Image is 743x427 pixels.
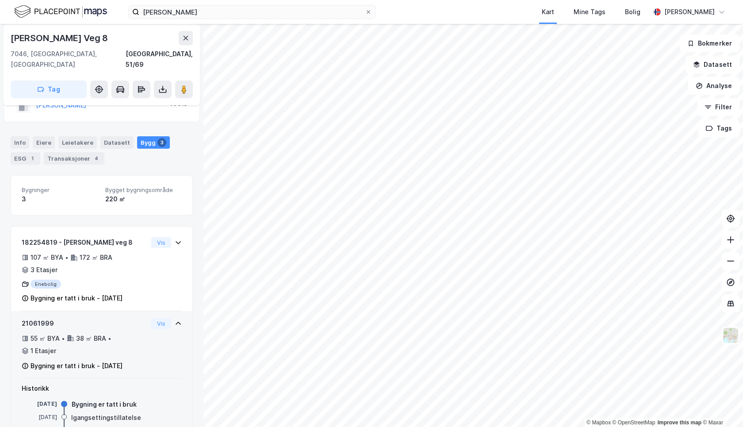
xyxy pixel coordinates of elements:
div: 3 Etasjer [31,265,57,275]
div: [DATE] [22,400,57,408]
div: [GEOGRAPHIC_DATA], 51/69 [126,49,193,70]
div: 107 ㎡ BYA [31,252,63,263]
div: 172 ㎡ BRA [80,252,112,263]
span: Bygget bygningsområde [105,186,182,194]
div: [PERSON_NAME] [664,7,715,17]
div: Kart [542,7,554,17]
a: OpenStreetMap [613,419,655,426]
div: 21061999 [22,318,148,329]
button: Vis [151,318,171,329]
div: Bygning er tatt i bruk - [DATE] [31,293,123,304]
img: logo.f888ab2527a4732fd821a326f86c7f29.svg [14,4,107,19]
button: Datasett [686,56,739,73]
div: 3 [157,138,166,147]
div: 38 ㎡ BRA [76,333,106,344]
iframe: Chat Widget [699,385,743,427]
div: Eiere [33,136,55,149]
div: Mine Tags [574,7,605,17]
div: 1 Etasjer [31,346,56,356]
div: Historikk [22,383,182,394]
a: Improve this map [658,419,701,426]
div: 3 [22,194,98,204]
div: [PERSON_NAME] Veg 8 [11,31,110,45]
div: Kontrollprogram for chat [699,385,743,427]
div: [DATE] [22,413,57,421]
button: Vis [151,237,171,248]
div: Info [11,136,29,149]
div: 4 [92,154,101,163]
div: • [61,335,65,342]
button: Tag [11,81,87,98]
button: Bokmerker [680,35,739,52]
input: Søk på adresse, matrikkel, gårdeiere, leietakere eller personer [139,5,365,19]
div: 55 ㎡ BYA [31,333,60,344]
div: Datasett [100,136,134,149]
button: Analyse [688,77,739,95]
div: Leietakere [58,136,97,149]
div: Igangsettingstillatelse [71,412,141,423]
button: Filter [697,98,739,116]
div: ESG [11,152,40,165]
div: • [108,335,111,342]
div: 7046, [GEOGRAPHIC_DATA], [GEOGRAPHIC_DATA] [11,49,126,70]
div: Bygning er tatt i bruk - [DATE] [31,361,123,371]
span: Bygninger [22,186,98,194]
div: Bolig [625,7,640,17]
div: 182254819 - [PERSON_NAME] veg 8 [22,237,148,248]
img: Z [722,327,739,344]
div: 220 ㎡ [105,194,182,204]
a: Mapbox [586,419,611,426]
div: 1 [28,154,37,163]
button: Tags [698,119,739,137]
div: • [65,254,69,261]
div: Bygg [137,136,170,149]
div: Transaksjoner [44,152,104,165]
div: Bygning er tatt i bruk [72,399,137,410]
